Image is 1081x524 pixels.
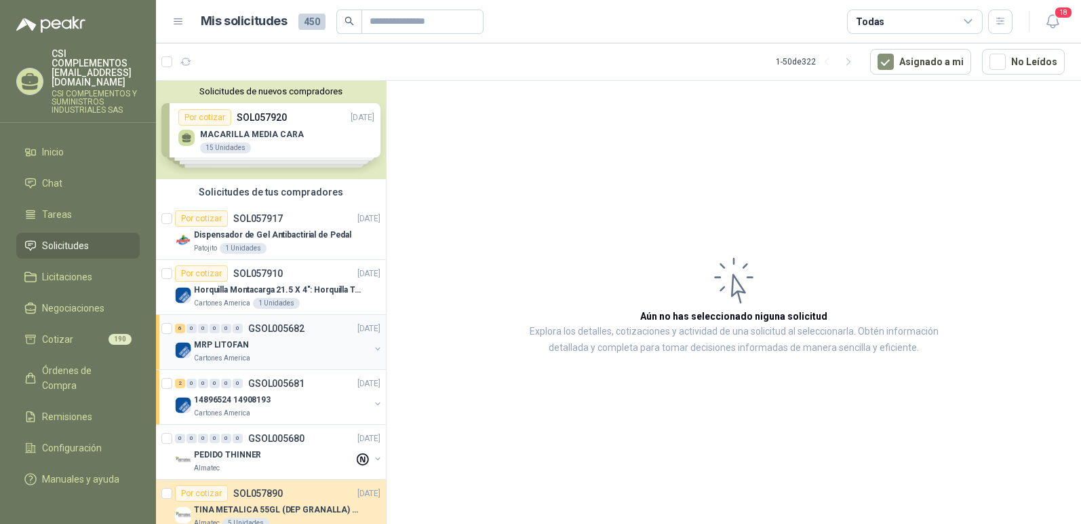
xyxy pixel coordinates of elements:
a: Manuales y ayuda [16,466,140,492]
p: MRP LITOFAN [194,339,249,352]
span: 190 [109,334,132,345]
p: Almatec [194,463,220,474]
div: 1 - 50 de 322 [776,51,859,73]
span: Cotizar [42,332,73,347]
div: 0 [210,434,220,443]
a: Configuración [16,435,140,461]
span: Órdenes de Compra [42,363,127,393]
button: Solicitudes de nuevos compradores [161,86,380,96]
div: 0 [186,324,197,333]
p: SOL057917 [233,214,283,223]
a: 6 0 0 0 0 0 GSOL005682[DATE] Company LogoMRP LITOFANCartones America [175,320,383,364]
div: 2 [175,379,185,388]
a: Solicitudes [16,233,140,259]
p: [DATE] [357,377,380,390]
a: Tareas [16,202,140,227]
p: Horquilla Montacarga 21.5 X 4": Horquilla Telescopica Overall size 2108 x 660 x 324mm [194,284,363,297]
div: 1 Unidades [220,243,267,254]
span: Licitaciones [42,269,92,284]
span: Inicio [42,145,64,160]
p: [DATE] [357,322,380,335]
a: Chat [16,170,140,196]
div: 0 [186,434,197,443]
span: Tareas [42,207,72,222]
img: Company Logo [175,287,191,303]
img: Company Logo [175,342,191,358]
p: Dispensador de Gel Antibactirial de Pedal [194,229,351,242]
p: [DATE] [357,432,380,445]
div: 6 [175,324,185,333]
span: Chat [42,176,62,191]
div: 0 [221,324,231,333]
span: Remisiones [42,409,92,424]
p: CSI COMPLEMENTOS Y SUMINISTROS INDUSTRIALES SAS [52,90,140,114]
a: Negociaciones [16,295,140,321]
span: search [345,16,354,26]
a: Inicio [16,139,140,165]
div: Solicitudes de tus compradores [156,179,386,205]
div: Por cotizar [175,210,228,227]
p: CSI COMPLEMENTOS [EMAIL_ADDRESS][DOMAIN_NAME] [52,49,140,87]
img: Company Logo [175,232,191,248]
p: Patojito [194,243,217,254]
p: Cartones America [194,298,250,309]
div: 0 [198,379,208,388]
a: 0 0 0 0 0 0 GSOL005680[DATE] Company LogoPEDIDO THINNERAlmatec [175,430,383,474]
img: Company Logo [175,507,191,523]
p: SOL057910 [233,269,283,278]
img: Logo peakr [16,16,85,33]
p: 14896524 14908193 [194,394,271,407]
div: Solicitudes de nuevos compradoresPor cotizarSOL057920[DATE] MACARILLA MEDIA CARA15 UnidadesPor co... [156,81,386,179]
button: 18 [1040,10,1065,34]
span: Negociaciones [42,301,104,316]
p: Cartones America [194,408,250,419]
div: 0 [233,379,243,388]
span: 450 [298,14,326,30]
span: 18 [1054,6,1073,19]
div: Por cotizar [175,485,228,502]
a: Por cotizarSOL057910[DATE] Company LogoHorquilla Montacarga 21.5 X 4": Horquilla Telescopica Over... [156,260,386,315]
div: 0 [221,434,231,443]
p: TINA METALICA 55GL (DEP GRANALLA) CON TAPA [194,504,363,517]
div: 0 [198,324,208,333]
div: 1 Unidades [253,298,300,309]
div: 0 [233,324,243,333]
a: 2 0 0 0 0 0 GSOL005681[DATE] Company Logo14896524 14908193Cartones America [175,375,383,419]
a: Por cotizarSOL057917[DATE] Company LogoDispensador de Gel Antibactirial de PedalPatojito1 Unidades [156,205,386,260]
button: Asignado a mi [870,49,971,75]
div: 0 [221,379,231,388]
p: GSOL005681 [248,379,304,388]
p: Explora los detalles, cotizaciones y actividad de una solicitud al seleccionarla. Obtén informaci... [522,324,945,356]
p: Cartones America [194,353,250,364]
img: Company Logo [175,397,191,413]
p: SOL057890 [233,489,283,498]
img: Company Logo [175,452,191,468]
a: Licitaciones [16,264,140,290]
a: Cotizar190 [16,326,140,352]
p: [DATE] [357,267,380,280]
span: Solicitudes [42,238,89,253]
div: 0 [186,379,197,388]
p: [DATE] [357,487,380,500]
span: Manuales y ayuda [42,472,119,487]
div: 0 [210,324,220,333]
div: 0 [175,434,185,443]
p: PEDIDO THINNER [194,449,261,462]
div: 0 [233,434,243,443]
p: GSOL005682 [248,324,304,333]
div: 0 [198,434,208,443]
div: 0 [210,379,220,388]
button: No Leídos [982,49,1065,75]
a: Remisiones [16,404,140,430]
a: Órdenes de Compra [16,358,140,398]
span: Configuración [42,441,102,455]
p: [DATE] [357,212,380,225]
h1: Mis solicitudes [201,12,288,31]
p: GSOL005680 [248,434,304,443]
div: Todas [856,14,884,29]
h3: Aún no has seleccionado niguna solicitud [640,309,827,324]
div: Por cotizar [175,265,228,282]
